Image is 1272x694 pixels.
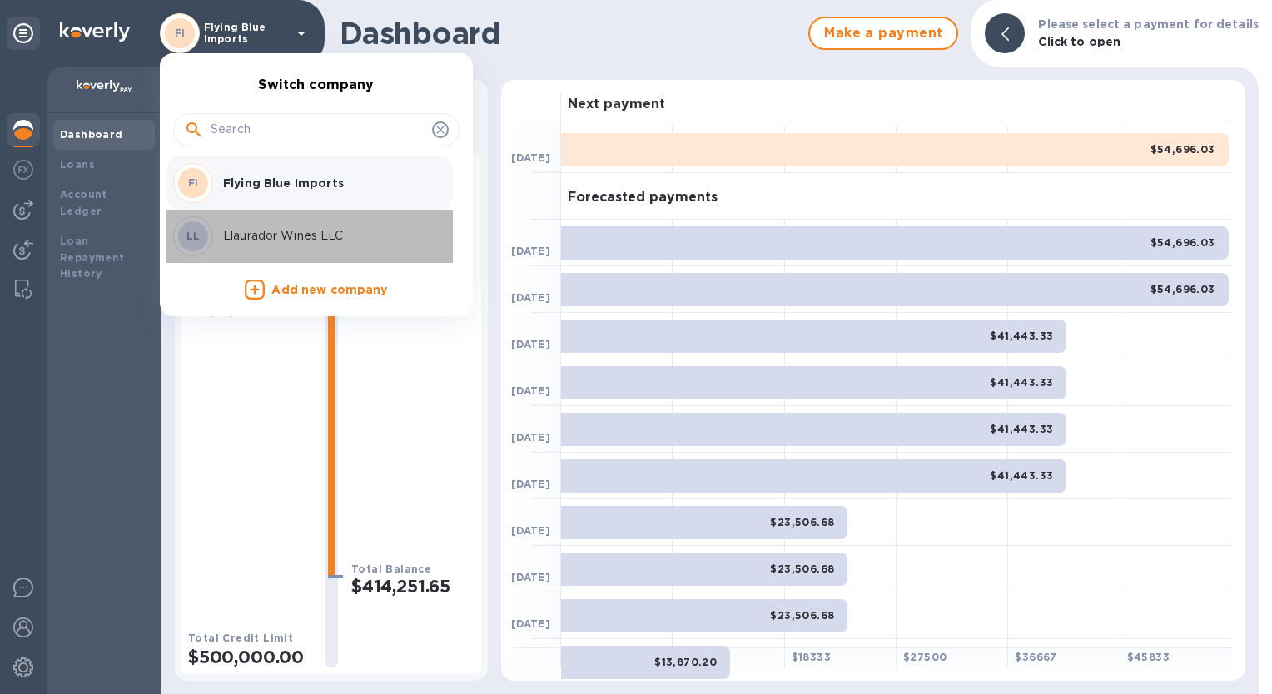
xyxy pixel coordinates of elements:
b: LL [186,230,201,242]
p: Flying Blue Imports [223,175,433,191]
p: Llaurador Wines LLC [223,227,433,245]
p: Add new company [271,281,387,300]
b: FI [188,176,199,189]
input: Search [211,117,425,142]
